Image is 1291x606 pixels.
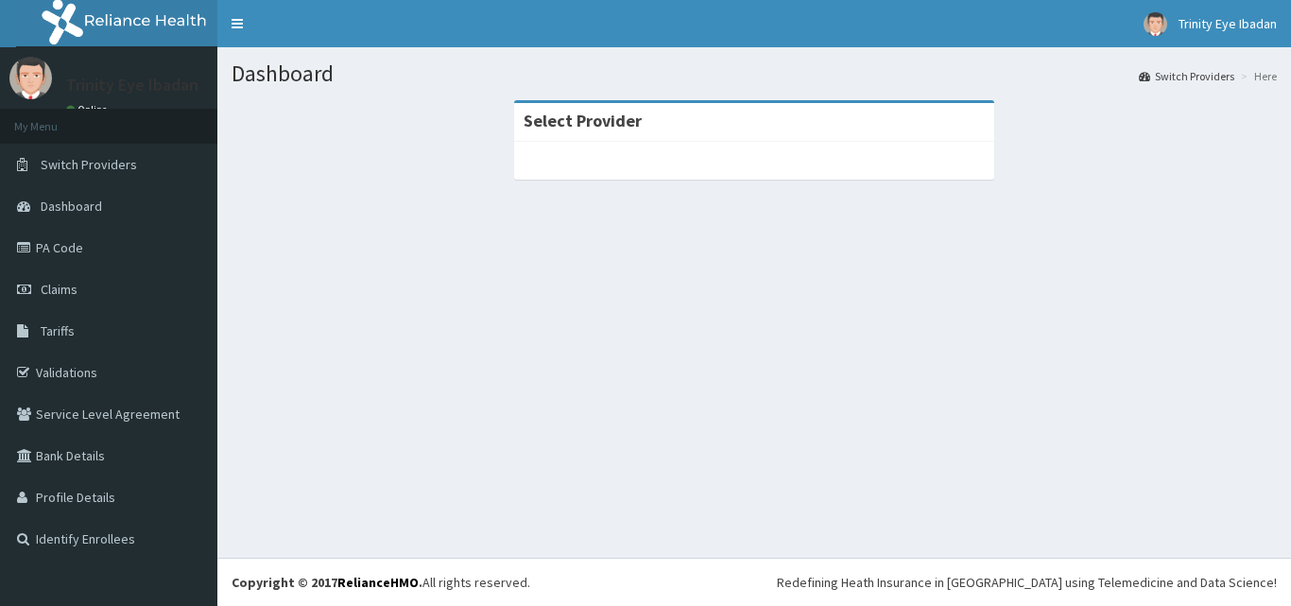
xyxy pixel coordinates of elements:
img: User Image [1144,12,1167,36]
h1: Dashboard [232,61,1277,86]
a: RelianceHMO [337,574,419,591]
strong: Select Provider [524,110,642,131]
a: Online [66,103,112,116]
img: User Image [9,57,52,99]
footer: All rights reserved. [217,558,1291,606]
span: Trinity Eye Ibadan [1179,15,1277,32]
p: Trinity Eye Ibadan [66,77,198,94]
li: Here [1236,68,1277,84]
span: Switch Providers [41,156,137,173]
span: Dashboard [41,198,102,215]
span: Tariffs [41,322,75,339]
div: Redefining Heath Insurance in [GEOGRAPHIC_DATA] using Telemedicine and Data Science! [777,573,1277,592]
a: Switch Providers [1139,68,1234,84]
strong: Copyright © 2017 . [232,574,422,591]
span: Claims [41,281,77,298]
